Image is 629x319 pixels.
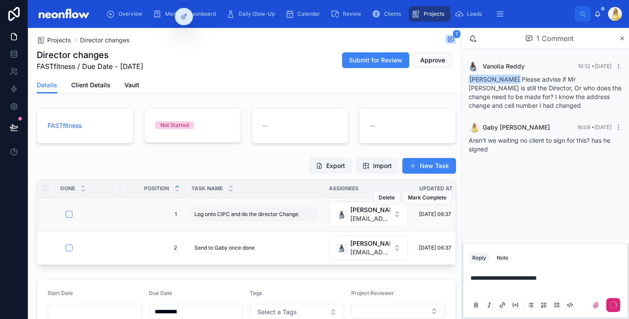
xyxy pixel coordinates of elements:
[483,62,525,71] span: Vanolia Reddy
[351,304,446,319] button: Select Button
[124,77,139,95] a: Vault
[257,308,297,316] span: Select a Tags
[124,81,139,89] span: Vault
[469,137,610,153] span: Aren't we waiting no client to sign for this? has he signed
[37,36,71,45] a: Projects
[150,6,222,22] a: Manager Dashboard
[194,244,255,251] span: Send to Gaby once done
[467,10,482,17] span: Leads
[446,35,456,45] button: 1
[351,290,394,296] span: Project Reviewer
[80,36,130,45] a: Director changes
[424,10,444,17] span: Projects
[413,52,453,68] button: Approve
[373,161,392,170] span: Import
[409,6,450,22] a: Projects
[71,81,111,89] span: Client Details
[263,121,268,130] span: --
[469,75,521,84] span: [PERSON_NAME]
[370,121,375,130] span: --
[104,6,149,22] a: Overview
[536,33,574,44] span: 1 Comment
[577,124,612,130] span: 16:09 • [DATE]
[350,248,390,257] span: [EMAIL_ADDRESS][DOMAIN_NAME]
[497,254,508,261] div: Note
[329,202,408,227] button: Select Button
[350,206,390,214] span: [PERSON_NAME]
[37,77,57,94] a: Details
[37,49,143,61] h1: Director changes
[129,244,177,251] span: 2
[160,121,189,129] div: Not Started
[329,235,408,261] button: Select Button
[453,30,461,38] span: 1
[483,123,550,132] span: Gaby [PERSON_NAME]
[37,81,57,89] span: Details
[129,211,177,218] span: 1
[379,194,395,201] span: Delete
[99,4,575,24] div: scrollable content
[469,75,622,109] span: Please advise if Mr [PERSON_NAME] is still the Director, Or who does the change need to be made f...
[48,121,82,130] a: FASTfitness
[419,211,451,218] span: [DATE] 06:37
[369,6,407,22] a: Clients
[35,7,92,21] img: App logo
[469,253,490,263] button: Reply
[238,10,275,17] span: Daily Glow-Up
[48,290,73,296] span: Start Date
[144,185,169,192] span: Position
[329,185,359,192] span: Assignees
[350,214,390,223] span: [EMAIL_ADDRESS][DOMAIN_NAME]
[343,10,361,17] span: Review
[194,211,298,218] span: Log onto CIPC and do the director Change
[578,63,612,69] span: 10:12 • [DATE]
[373,191,401,205] button: Delete
[408,194,446,201] span: Mark Complete
[402,191,452,205] button: Mark Complete
[165,10,216,17] span: Manager Dashboard
[118,10,142,17] span: Overview
[350,239,390,248] span: [PERSON_NAME]
[420,56,445,65] span: Approve
[452,6,488,22] a: Leads
[250,290,262,296] span: Tags
[349,56,402,65] span: Submit for Review
[356,158,399,174] button: Import
[342,52,409,68] button: Submit for Review
[297,10,320,17] span: Calendar
[328,6,367,22] a: Review
[191,185,223,192] span: Task Name
[224,6,281,22] a: Daily Glow-Up
[402,158,456,174] button: New Task
[47,36,71,45] span: Projects
[37,61,143,72] span: FASTfitness / Due Date - [DATE]
[309,158,352,174] button: Export
[283,6,326,22] a: Calendar
[493,253,512,263] button: Note
[149,290,172,296] span: Due Date
[419,244,451,251] span: [DATE] 06:37
[384,10,401,17] span: Clients
[60,185,75,192] span: Done
[71,77,111,95] a: Client Details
